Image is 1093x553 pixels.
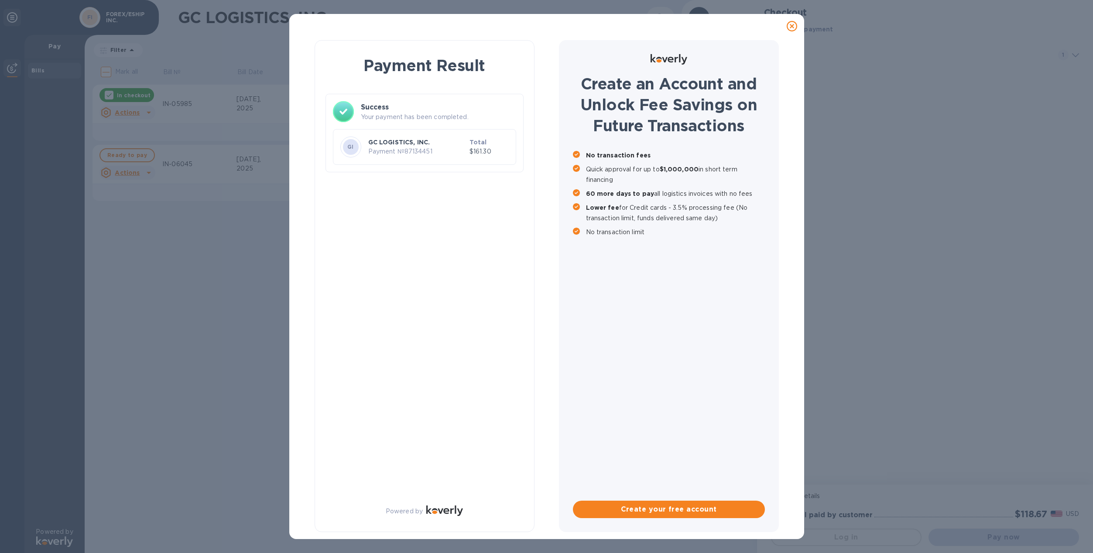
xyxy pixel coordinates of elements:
[586,152,651,159] b: No transaction fees
[573,73,765,136] h1: Create an Account and Unlock Fee Savings on Future Transactions
[573,501,765,518] button: Create your free account
[580,504,758,515] span: Create your free account
[586,204,619,211] b: Lower fee
[368,138,466,147] p: GC LOGISTICS, INC.
[660,166,699,173] b: $1,000,000
[586,190,654,197] b: 60 more days to pay
[586,188,765,199] p: all logistics invoices with no fees
[426,505,463,516] img: Logo
[361,113,516,122] p: Your payment has been completed.
[361,102,516,113] h3: Success
[651,54,687,65] img: Logo
[586,164,765,185] p: Quick approval for up to in short term financing
[368,147,466,156] p: Payment № 87134451
[469,139,487,146] b: Total
[347,143,354,150] b: GI
[586,202,765,223] p: for Credit cards - 3.5% processing fee (No transaction limit, funds delivered same day)
[329,55,520,76] h1: Payment Result
[469,147,509,156] p: $161.30
[586,227,765,237] p: No transaction limit
[386,507,423,516] p: Powered by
